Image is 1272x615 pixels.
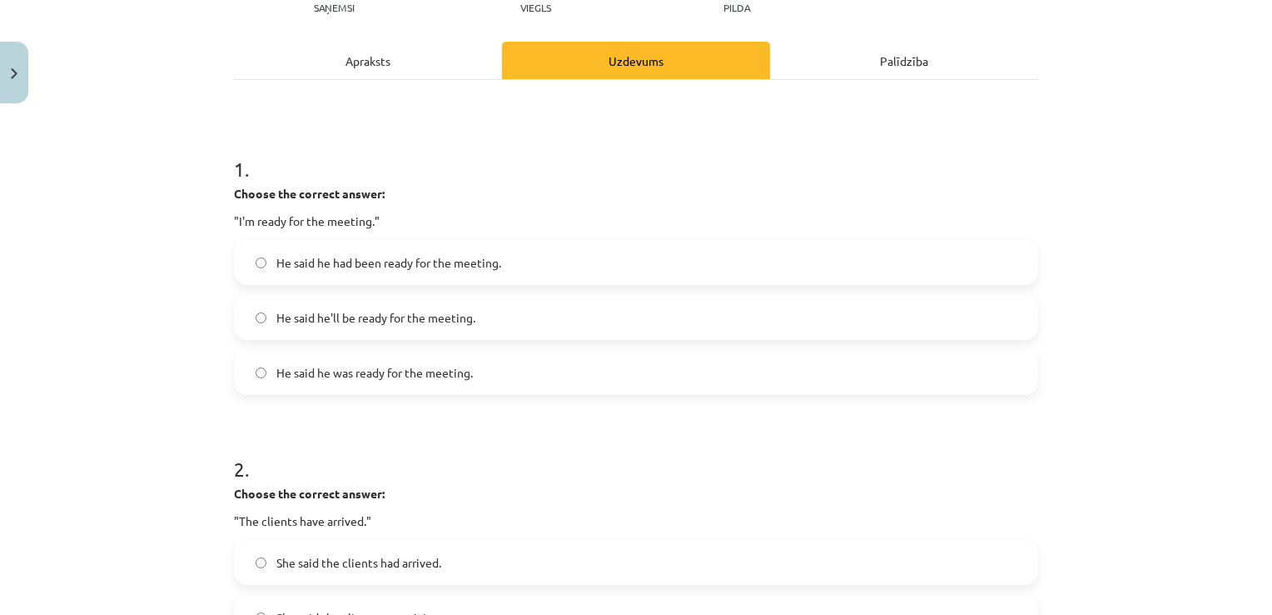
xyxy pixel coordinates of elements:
[723,2,750,13] p: pilda
[234,212,1038,230] p: "I'm ready for the meeting."
[234,186,385,201] strong: Choose the correct answer:
[520,2,551,13] p: Viegls
[770,42,1038,79] div: Palīdzība
[276,254,501,272] span: He said he had been ready for the meeting.
[234,486,385,501] strong: Choose the correct answer:
[234,42,502,79] div: Apraksts
[502,42,770,79] div: Uzdevums
[256,367,266,378] input: He said he was ready for the meeting.
[276,364,473,382] span: He said he was ready for the meeting.
[234,128,1038,180] h1: 1 .
[256,557,266,568] input: She said the clients had arrived.
[234,428,1038,480] h1: 2 .
[276,554,441,572] span: She said the clients had arrived.
[256,257,266,268] input: He said he had been ready for the meeting.
[307,2,361,13] p: Saņemsi
[11,68,17,79] img: icon-close-lesson-0947bae3869378f0d4975bcd49f059093ad1ed9edebbc8119c70593378902aed.svg
[234,512,1038,530] p: "The clients have arrived."
[256,312,266,323] input: He said he'll be ready for the meeting.
[276,309,475,327] span: He said he'll be ready for the meeting.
